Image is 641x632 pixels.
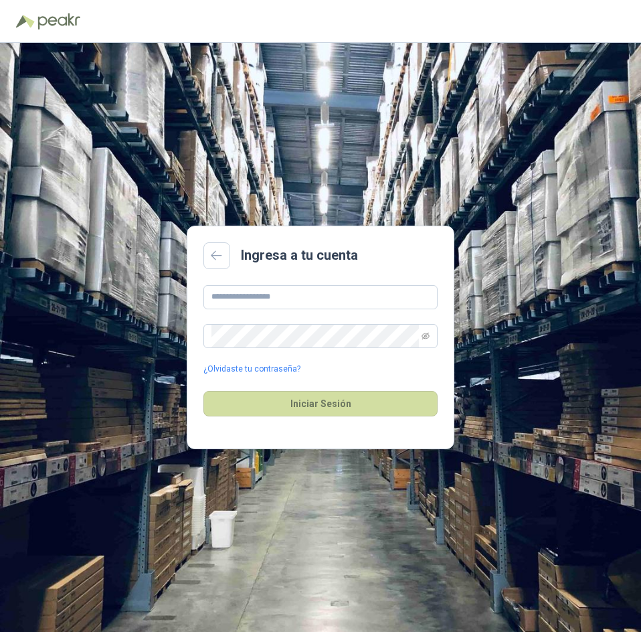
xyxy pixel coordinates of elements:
[422,332,430,340] span: eye-invisible
[16,15,35,28] img: Logo
[203,391,438,416] button: Iniciar Sesión
[37,13,80,29] img: Peakr
[241,245,358,266] h2: Ingresa a tu cuenta
[203,363,300,376] a: ¿Olvidaste tu contraseña?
